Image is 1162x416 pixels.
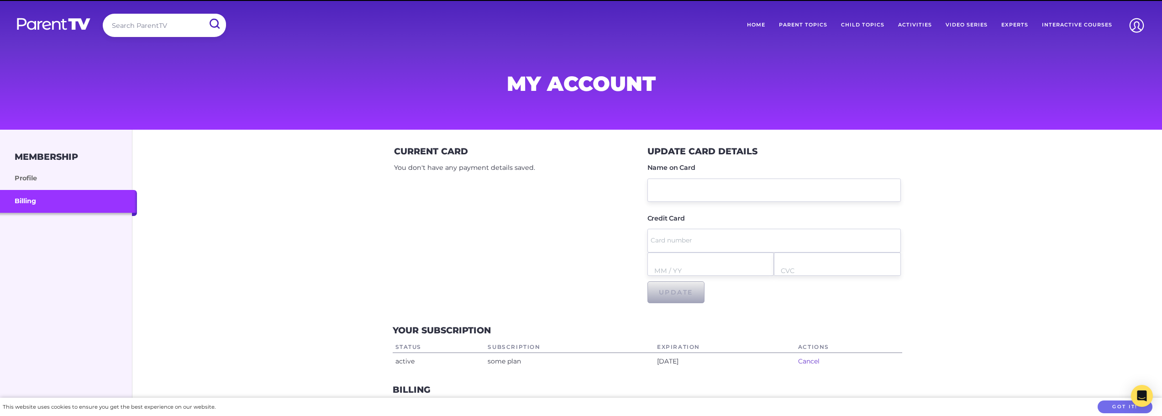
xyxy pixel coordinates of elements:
[1125,14,1148,37] img: Account
[485,353,654,370] td: some plan
[3,402,216,412] div: This website uses cookies to ensure you get the best experience on our website.
[103,14,226,37] input: Search ParentTV
[1035,14,1119,37] a: Interactive Courses
[16,17,91,31] img: parenttv-logo-white.4c85aaf.svg
[834,14,891,37] a: Child Topics
[994,14,1035,37] a: Experts
[485,342,654,353] th: Subscription
[647,164,695,171] label: Name on Card
[781,259,894,283] input: CVC
[393,384,431,395] h3: Billing
[654,259,768,283] input: MM / YY
[647,146,757,157] h3: Update Card Details
[647,215,685,221] label: Credit Card
[15,152,78,162] h3: Membership
[798,357,820,365] a: Cancel
[795,342,902,353] th: Actions
[393,325,491,336] h3: Your subscription
[393,353,485,370] td: active
[647,281,705,303] button: Update
[740,14,772,37] a: Home
[654,353,795,370] td: [DATE]
[772,14,834,37] a: Parent Topics
[654,342,795,353] th: Expiration
[202,14,226,34] input: Submit
[394,146,468,157] h3: Current Card
[1131,385,1153,407] div: Open Intercom Messenger
[393,342,485,353] th: Status
[939,14,994,37] a: Video Series
[891,14,939,37] a: Activities
[394,162,647,174] p: You don't have any payment details saved.
[651,229,897,252] input: Card number
[1098,400,1152,414] button: Got it!
[361,74,801,93] h1: My Account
